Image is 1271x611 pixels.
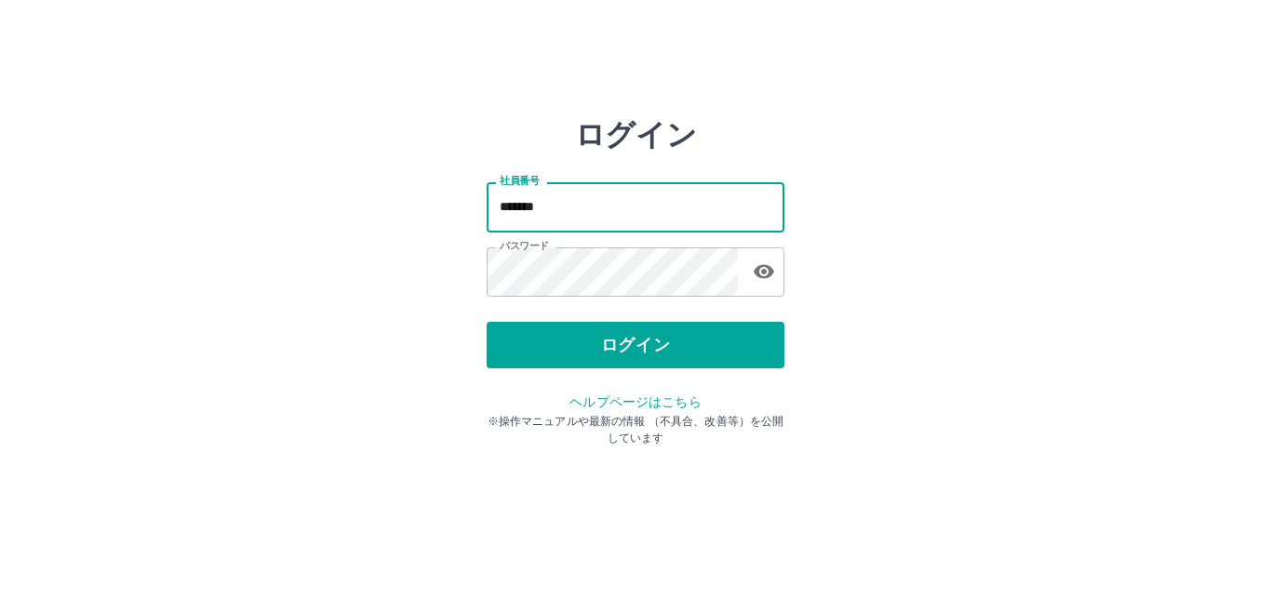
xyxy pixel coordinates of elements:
[487,322,784,368] button: ログイン
[500,174,539,188] label: 社員番号
[569,394,701,409] a: ヘルプページはこちら
[487,413,784,446] p: ※操作マニュアルや最新の情報 （不具合、改善等）を公開しています
[575,117,697,153] h2: ログイン
[500,239,549,253] label: パスワード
